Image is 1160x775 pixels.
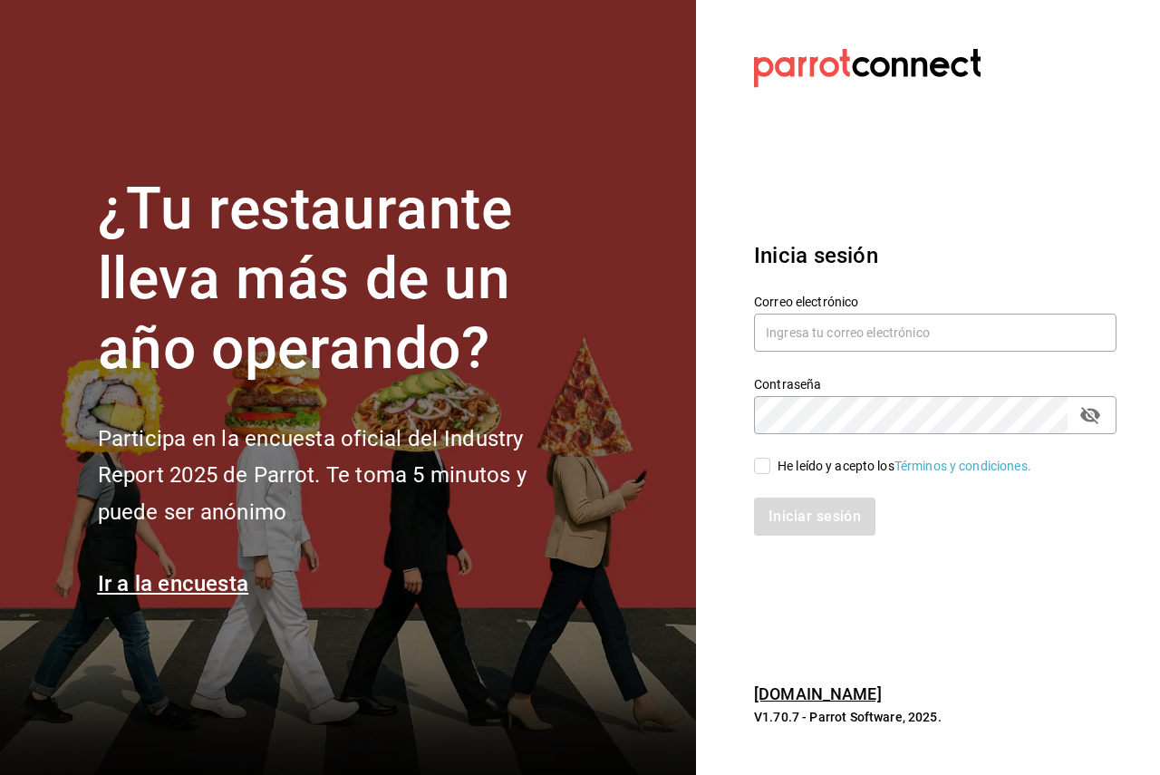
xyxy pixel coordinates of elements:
[754,708,1116,726] p: V1.70.7 - Parrot Software, 2025.
[98,571,249,596] a: Ir a la encuesta
[98,421,587,531] h2: Participa en la encuesta oficial del Industry Report 2025 de Parrot. Te toma 5 minutos y puede se...
[754,239,1116,272] h3: Inicia sesión
[754,378,1116,391] label: Contraseña
[894,459,1031,473] a: Términos y condiciones.
[754,684,882,703] a: [DOMAIN_NAME]
[778,457,1031,476] div: He leído y acepto los
[754,314,1116,352] input: Ingresa tu correo electrónico
[98,175,587,383] h1: ¿Tu restaurante lleva más de un año operando?
[1075,400,1106,431] button: passwordField
[754,295,1116,308] label: Correo electrónico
